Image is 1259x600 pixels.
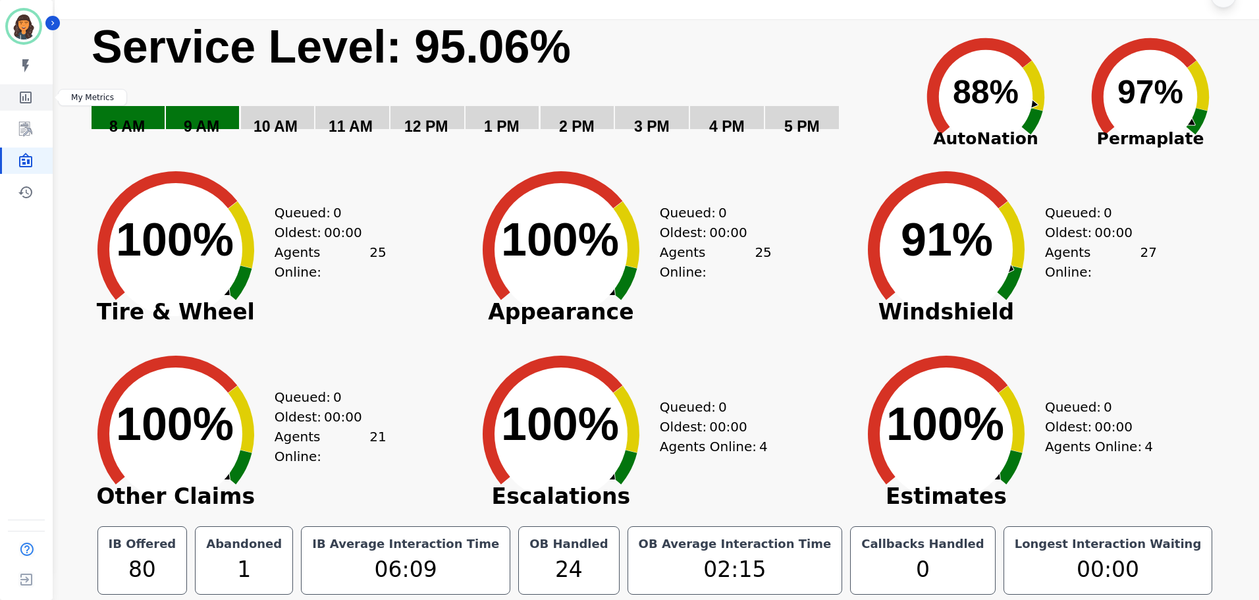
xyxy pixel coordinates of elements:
div: OB Average Interaction Time [636,535,834,553]
span: 00:00 [324,223,362,242]
text: 11 AM [329,118,373,135]
span: 0 [718,203,727,223]
span: 4 [759,437,768,456]
div: Queued: [660,397,759,417]
text: 10 AM [254,118,298,135]
div: Agents Online: [275,427,387,466]
span: 21 [369,427,386,466]
text: 5 PM [784,118,820,135]
img: Bordered avatar [8,11,40,42]
svg: Service Level: 0% [90,19,901,154]
span: 00:00 [1094,223,1133,242]
div: Agents Online: [1045,242,1157,282]
div: Queued: [660,203,759,223]
span: 0 [1104,397,1112,417]
text: 100% [116,398,234,450]
text: 97% [1117,74,1183,111]
span: 00:00 [709,417,747,437]
div: Agents Online: [275,242,387,282]
div: Abandoned [203,535,284,553]
div: Oldest: [275,223,373,242]
span: Escalations [462,490,660,503]
div: Oldest: [660,417,759,437]
text: 4 PM [709,118,745,135]
span: 25 [755,242,771,282]
div: Callbacks Handled [859,535,987,553]
div: 0 [859,553,987,586]
div: Longest Interaction Waiting [1012,535,1204,553]
div: OB Handled [527,535,610,553]
div: Queued: [1045,397,1144,417]
div: 00:00 [1012,553,1204,586]
div: 80 [106,553,179,586]
div: Queued: [275,203,373,223]
div: 06:09 [309,553,502,586]
span: 0 [333,203,342,223]
span: Windshield [847,306,1045,319]
span: AutoNation [903,126,1068,151]
div: 1 [203,553,284,586]
text: Service Level: 95.06% [92,21,571,72]
text: 12 PM [404,118,448,135]
text: 100% [501,398,619,450]
span: Permaplate [1068,126,1233,151]
div: Oldest: [275,407,373,427]
text: 100% [501,214,619,265]
text: 8 AM [109,118,145,135]
div: Queued: [275,387,373,407]
text: 91% [901,214,993,265]
div: Agents Online: [660,242,772,282]
text: 2 PM [559,118,595,135]
div: Oldest: [1045,417,1144,437]
span: Tire & Wheel [77,306,275,319]
text: 1 PM [484,118,520,135]
div: Oldest: [660,223,759,242]
text: 88% [953,74,1019,111]
div: Oldest: [1045,223,1144,242]
span: 0 [1104,203,1112,223]
div: IB Average Interaction Time [309,535,502,553]
span: 00:00 [324,407,362,427]
text: 100% [116,214,234,265]
div: IB Offered [106,535,179,553]
div: Agents Online: [660,437,772,456]
text: 9 AM [184,118,219,135]
span: Estimates [847,490,1045,503]
text: 3 PM [634,118,670,135]
span: 00:00 [709,223,747,242]
span: 27 [1140,242,1156,282]
span: 25 [369,242,386,282]
span: 00:00 [1094,417,1133,437]
text: 100% [886,398,1004,450]
div: Queued: [1045,203,1144,223]
span: Appearance [462,306,660,319]
div: 24 [527,553,610,586]
span: 4 [1144,437,1153,456]
span: 0 [718,397,727,417]
span: 0 [333,387,342,407]
span: Other Claims [77,490,275,503]
div: Agents Online: [1045,437,1157,456]
div: 02:15 [636,553,834,586]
